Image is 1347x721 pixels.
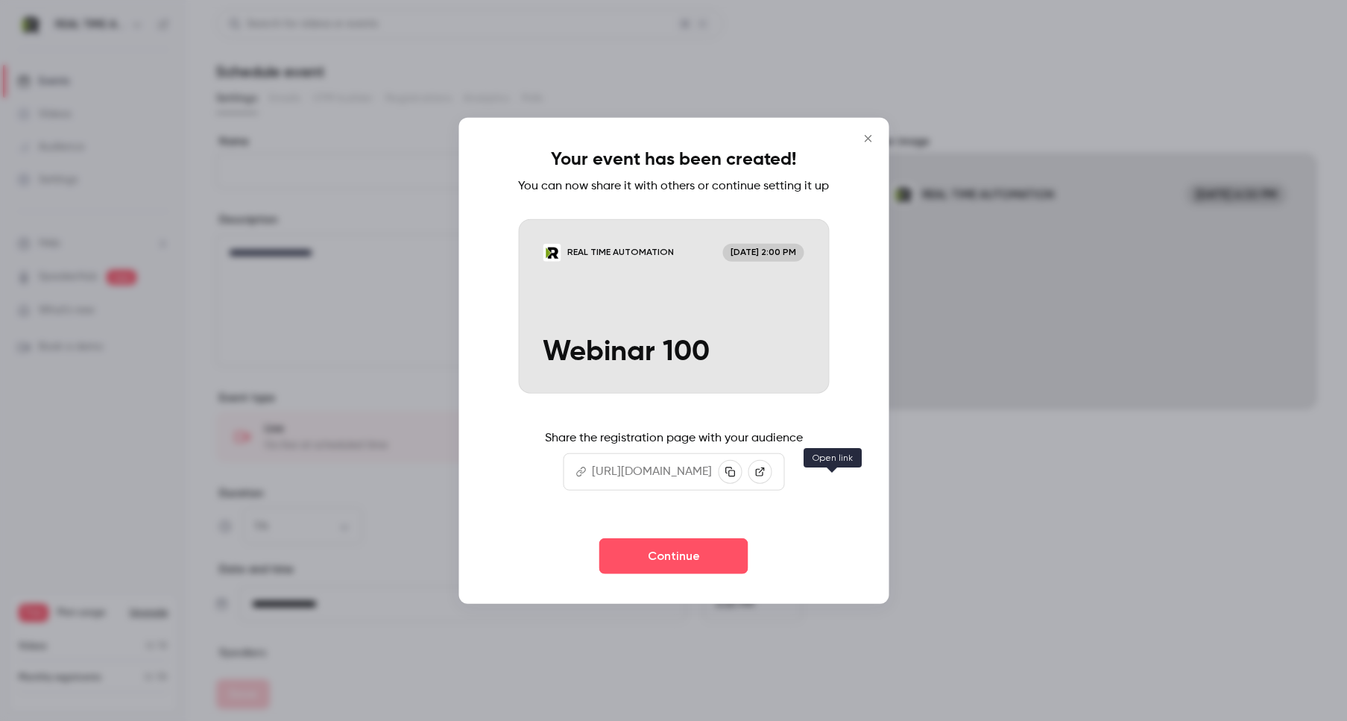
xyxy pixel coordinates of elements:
[545,429,803,447] p: Share the registration page with your audience
[567,246,674,259] p: REAL TIME AUTOMATION
[543,336,804,368] p: Webinar 100
[543,243,561,262] img: Webinar 100
[592,463,712,481] p: [URL][DOMAIN_NAME]
[723,243,804,262] span: [DATE] 2:00 PM
[551,147,796,171] h1: Your event has been created!
[599,538,748,574] button: Continue
[853,123,883,153] button: Close
[518,177,829,195] p: You can now share it with others or continue setting it up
